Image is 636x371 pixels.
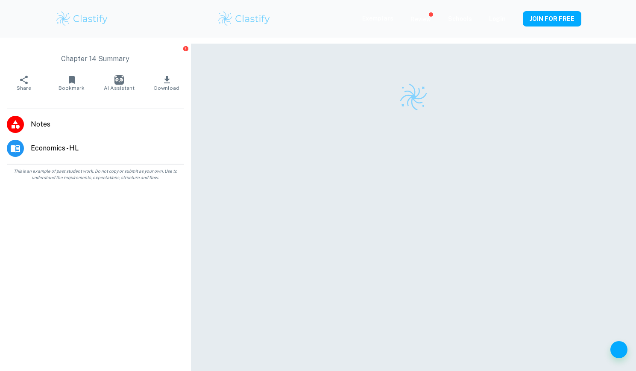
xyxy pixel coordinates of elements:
[154,85,179,91] span: Download
[399,82,428,112] img: Clastify logo
[48,71,96,95] button: Bookmark
[3,168,188,181] span: This is an example of past student work. Do not copy or submit as your own. Use to understand the...
[217,10,271,27] img: Clastify logo
[114,75,124,85] img: AI Assistant
[183,45,189,52] button: Report issue
[410,15,431,24] p: Review
[31,119,184,130] span: Notes
[489,15,506,22] a: Login
[95,71,143,95] button: AI Assistant
[448,15,472,22] a: Schools
[31,143,184,153] span: Economics - HL
[7,54,184,64] p: Chapter 14 Summary
[523,11,581,26] button: JOIN FOR FREE
[104,85,135,91] span: AI Assistant
[610,341,627,358] button: Help and Feedback
[17,85,31,91] span: Share
[55,10,109,27] img: Clastify logo
[143,71,191,95] button: Download
[362,14,393,23] p: Exemplars
[59,85,85,91] span: Bookmark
